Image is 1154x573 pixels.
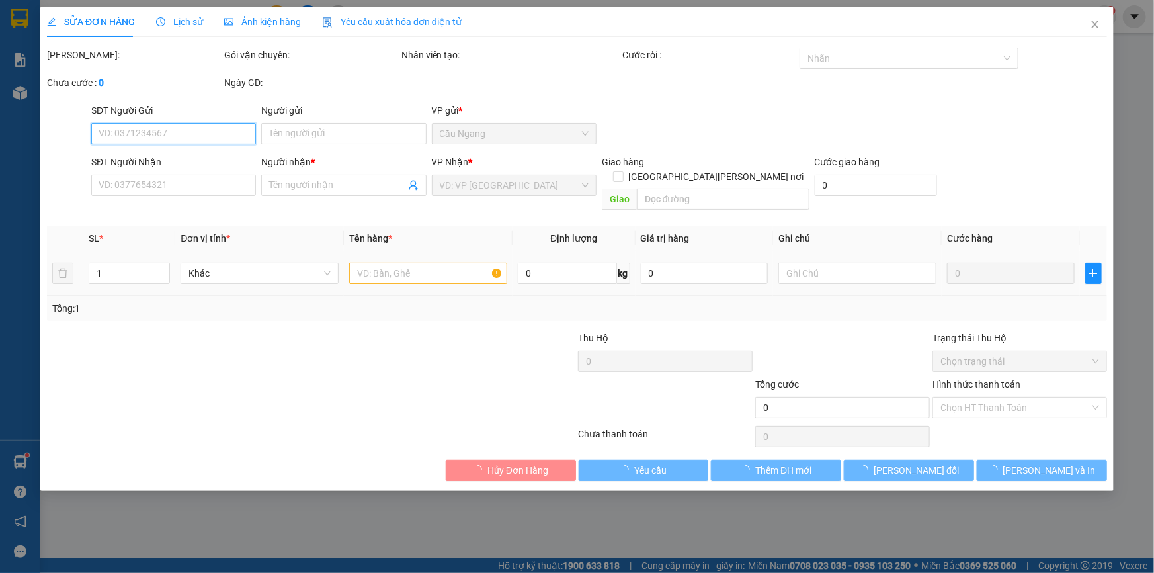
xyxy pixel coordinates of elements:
span: [PERSON_NAME] đổi [874,463,959,478]
button: Yêu cầu [579,460,709,481]
button: Hủy Đơn Hàng [446,460,576,481]
span: edit [47,17,56,26]
button: [PERSON_NAME] và In [977,460,1107,481]
span: Đơn vị tính [181,233,230,243]
div: Tổng: 1 [52,301,446,316]
span: VP Nhận [432,157,469,167]
button: delete [52,263,73,284]
span: Ảnh kiện hàng [224,17,301,27]
input: Dọc đường [637,189,809,210]
span: Khác [188,263,331,283]
span: user-add [408,180,419,191]
span: loading [859,465,874,474]
span: SL [89,233,99,243]
span: picture [224,17,233,26]
span: plus [1086,268,1101,279]
div: Cước rồi : [622,48,797,62]
span: loading [989,465,1003,474]
span: Định lượng [550,233,597,243]
div: Ngày GD: [224,75,399,90]
button: plus [1085,263,1102,284]
span: kg [617,263,630,284]
span: Thu Hộ [578,333,608,343]
div: Gói vận chuyển: [224,48,399,62]
div: SĐT Người Nhận [91,155,256,169]
span: Chọn trạng thái [940,351,1099,371]
div: Chưa thanh toán [577,427,755,450]
span: Cước hàng [947,233,993,243]
span: SỬA ĐƠN HÀNG [47,17,135,27]
img: icon [322,17,333,28]
div: VP gửi [432,103,597,118]
span: loading [741,465,755,474]
span: Lịch sử [156,17,203,27]
span: Giao [602,189,637,210]
b: 0 [99,77,104,88]
input: 0 [947,263,1075,284]
span: Yêu cầu xuất hóa đơn điện tử [322,17,462,27]
span: Tên hàng [349,233,392,243]
span: Thêm ĐH mới [755,463,811,478]
div: SĐT Người Gửi [91,103,256,118]
span: clock-circle [156,17,165,26]
span: [PERSON_NAME] và In [1003,463,1096,478]
span: close [1090,19,1100,30]
span: loading [620,465,634,474]
div: Người gửi [261,103,426,118]
span: Tổng cước [755,379,799,390]
div: Trạng thái Thu Hộ [932,331,1107,345]
span: Giao hàng [602,157,644,167]
div: Người nhận [261,155,426,169]
th: Ghi chú [773,226,942,251]
label: Hình thức thanh toán [932,379,1020,390]
div: [PERSON_NAME]: [47,48,222,62]
button: Close [1077,7,1114,44]
label: Cước giao hàng [815,157,880,167]
span: Giá trị hàng [641,233,690,243]
span: Hủy Đơn Hàng [487,463,548,478]
input: VD: Bàn, Ghế [349,263,507,284]
span: [GEOGRAPHIC_DATA][PERSON_NAME] nơi [624,169,809,184]
div: Chưa cước : [47,75,222,90]
span: Cầu Ngang [440,124,589,144]
span: Yêu cầu [634,463,667,478]
div: Nhân viên tạo: [401,48,620,62]
button: Thêm ĐH mới [711,460,841,481]
input: Cước giao hàng [815,175,937,196]
span: loading [473,465,487,474]
input: Ghi Chú [778,263,936,284]
button: [PERSON_NAME] đổi [844,460,974,481]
